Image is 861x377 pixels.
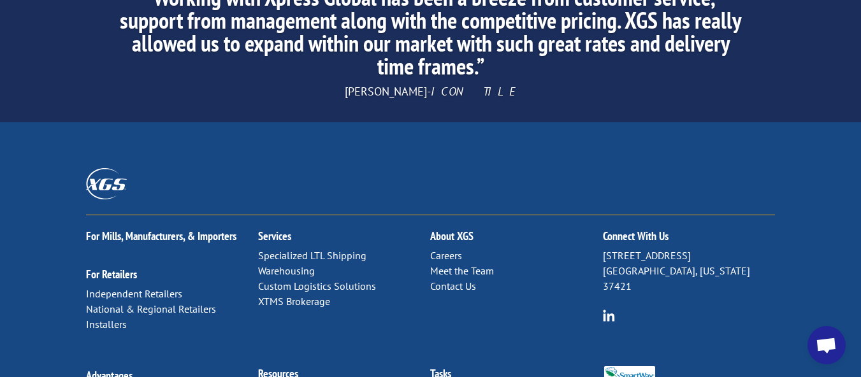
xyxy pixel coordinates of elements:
span: [PERSON_NAME] [345,84,427,99]
a: Contact Us [430,280,476,292]
img: XGS_Logos_ALL_2024_All_White [86,168,127,199]
img: group-6 [603,309,615,322]
a: XTMS Brokerage [258,295,330,308]
a: For Mills, Manufacturers, & Importers [86,229,236,243]
a: Warehousing [258,264,315,277]
a: Installers [86,318,127,331]
a: For Retailers [86,267,137,281]
h2: Connect With Us [603,231,775,248]
a: Specialized LTL Shipping [258,249,366,262]
a: Independent Retailers [86,287,182,300]
div: Open chat [807,326,846,364]
a: Services [258,229,291,243]
a: Careers [430,249,462,262]
span: ICON TILE [431,84,517,99]
a: Custom Logistics Solutions [258,280,376,292]
p: [STREET_ADDRESS] [GEOGRAPHIC_DATA], [US_STATE] 37421 [603,248,775,294]
span: - [427,84,431,99]
a: About XGS [430,229,474,243]
a: National & Regional Retailers [86,302,216,315]
a: Meet the Team [430,264,494,277]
